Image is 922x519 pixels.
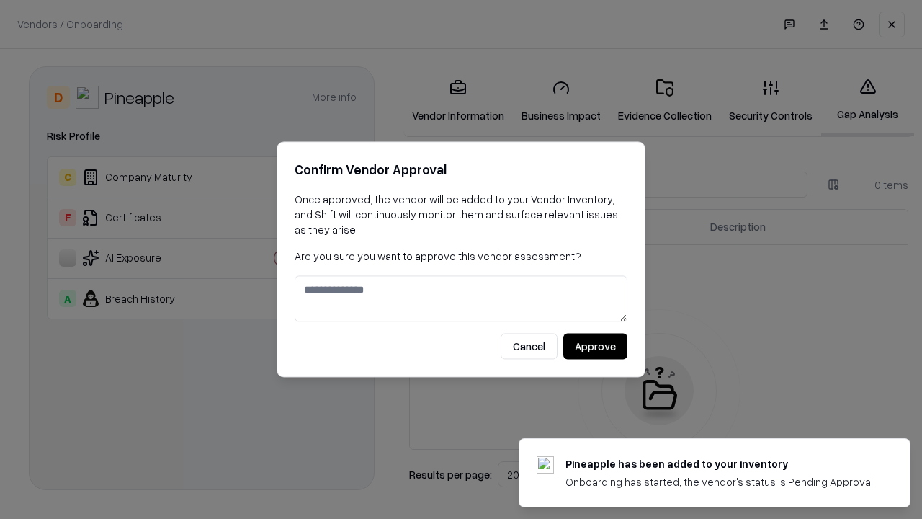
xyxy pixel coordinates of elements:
h2: Confirm Vendor Approval [295,159,627,180]
button: Approve [563,334,627,360]
img: pineappleenergy.com [537,456,554,474]
div: Onboarding has started, the vendor's status is Pending Approval. [565,474,875,489]
button: Cancel [501,334,558,360]
p: Are you sure you want to approve this vendor assessment? [295,249,627,264]
div: Pineapple has been added to your inventory [565,456,875,471]
p: Once approved, the vendor will be added to your Vendor Inventory, and Shift will continuously mon... [295,192,627,237]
